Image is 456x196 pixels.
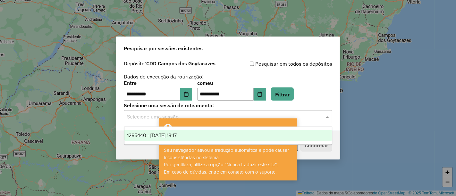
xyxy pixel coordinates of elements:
[164,162,278,167] font: Por gentileza, utilize a opção "Nunca traduzir este site".
[124,102,214,109] font: Selecione uma sessão de roteamento:
[146,60,215,67] font: CDD Campos dos Goytacazes
[124,127,332,145] ng-dropdown-panel: Lista de opções
[180,88,192,101] button: Escolha a data
[275,91,290,98] font: Filtrar
[124,73,204,80] font: Dados de execução da rotirização:
[197,80,213,86] font: comeu
[124,80,137,86] font: Entre
[124,45,203,52] font: Pesquisar por sessões existentes
[255,61,332,67] font: Pesquisar em todos os depósitos
[254,88,266,101] button: Escolha a data
[164,169,276,175] font: Em caso de dúvidas, entre em contato com o suporte.
[271,87,294,101] button: Filtrar
[164,148,289,160] font: Seu navegador ativou a tradução automática e pode causar inconsistências no sistema.
[127,133,177,138] font: 1285440 - [DATE] 18:17
[124,60,146,67] font: Depósito:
